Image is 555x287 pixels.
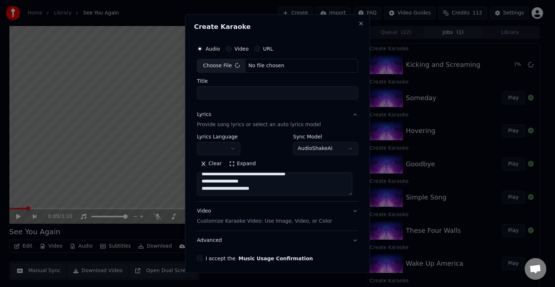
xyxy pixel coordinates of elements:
[197,59,246,72] div: Choose File
[225,158,259,170] button: Expand
[197,207,332,225] div: Video
[263,46,273,51] label: URL
[206,256,313,261] label: I accept the
[197,231,358,250] button: Advanced
[238,256,313,261] button: I accept the
[206,46,220,51] label: Audio
[194,23,361,30] h2: Create Karaoke
[197,134,358,201] div: LyricsProvide song lyrics or select an auto lyrics model
[197,111,211,118] div: Lyrics
[293,134,358,139] label: Sync Model
[197,105,358,134] button: LyricsProvide song lyrics or select an auto lyrics model
[197,78,358,83] label: Title
[197,202,358,231] button: VideoCustomize Karaoke Video: Use Image, Video, or Color
[197,134,240,139] label: Lyrics Language
[197,121,321,128] p: Provide song lyrics or select an auto lyrics model
[197,158,225,170] button: Clear
[235,46,249,51] label: Video
[246,62,287,69] div: No file chosen
[197,218,332,225] p: Customize Karaoke Video: Use Image, Video, or Color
